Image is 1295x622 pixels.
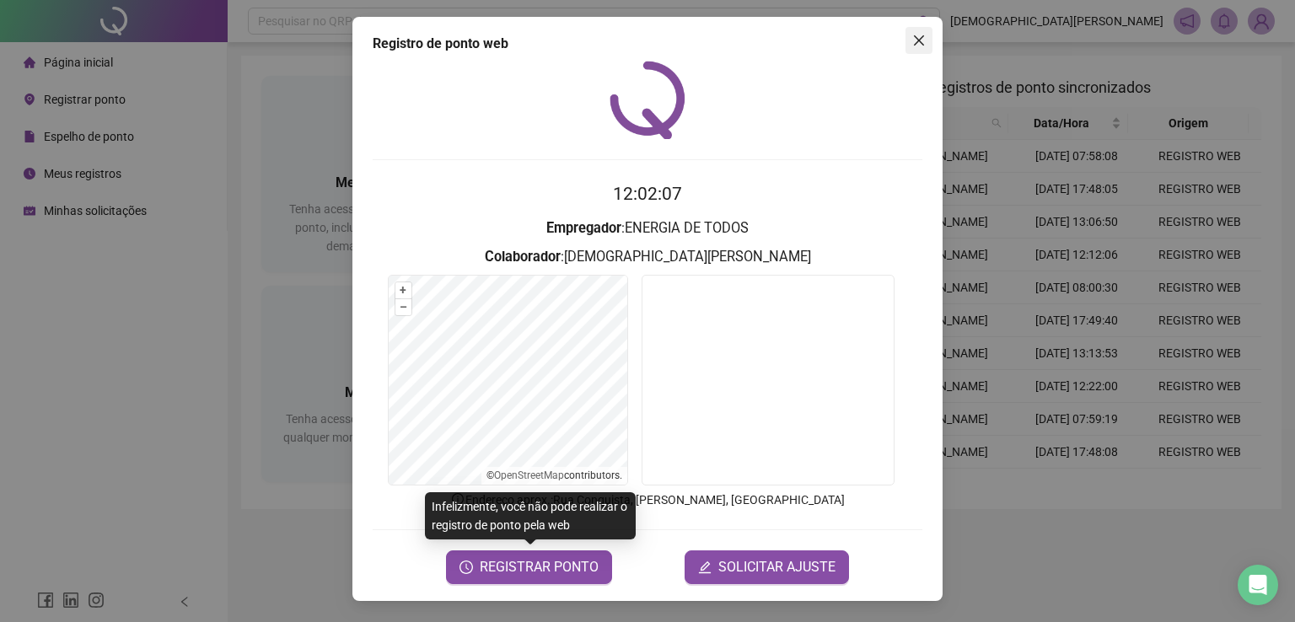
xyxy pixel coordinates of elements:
span: edit [698,560,712,574]
img: QRPoint [610,61,685,139]
span: clock-circle [459,560,473,574]
button: editSOLICITAR AJUSTE [685,550,849,584]
h3: : ENERGIA DE TODOS [373,217,922,239]
button: + [395,282,411,298]
span: SOLICITAR AJUSTE [718,557,836,577]
span: REGISTRAR PONTO [480,557,599,577]
strong: Colaborador [485,249,561,265]
div: Open Intercom Messenger [1238,565,1278,605]
div: Registro de ponto web [373,34,922,54]
a: OpenStreetMap [494,469,564,481]
time: 12:02:07 [613,184,682,204]
strong: Empregador [546,220,621,236]
span: close [912,34,926,47]
li: © contributors. [486,469,622,481]
button: Close [905,27,932,54]
button: – [395,299,411,315]
button: REGISTRAR PONTO [446,550,612,584]
div: Infelizmente, você não pode realizar o registro de ponto pela web [425,492,636,539]
p: Endereço aprox. : Rua Conquista, [PERSON_NAME], [GEOGRAPHIC_DATA] [373,491,922,509]
h3: : [DEMOGRAPHIC_DATA][PERSON_NAME] [373,246,922,268]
